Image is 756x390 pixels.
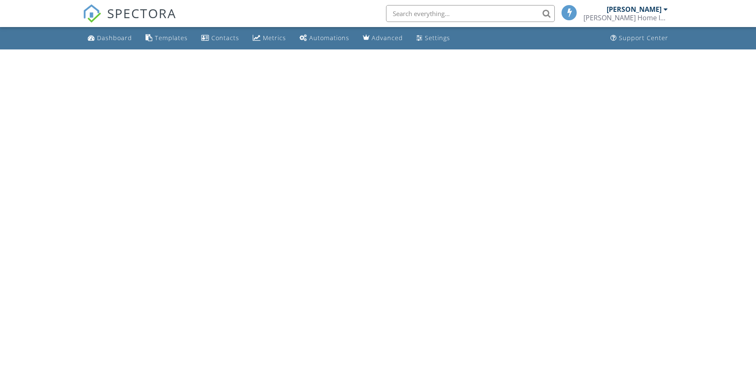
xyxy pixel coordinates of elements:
[309,34,349,42] div: Automations
[97,34,132,42] div: Dashboard
[359,30,406,46] a: Advanced
[211,34,239,42] div: Contacts
[619,34,668,42] div: Support Center
[607,30,672,46] a: Support Center
[142,30,191,46] a: Templates
[425,34,450,42] div: Settings
[413,30,454,46] a: Settings
[84,30,135,46] a: Dashboard
[83,11,176,29] a: SPECTORA
[107,4,176,22] span: SPECTORA
[249,30,289,46] a: Metrics
[263,34,286,42] div: Metrics
[607,5,661,14] div: [PERSON_NAME]
[386,5,555,22] input: Search everything...
[198,30,243,46] a: Contacts
[372,34,403,42] div: Advanced
[155,34,188,42] div: Templates
[83,4,101,23] img: The Best Home Inspection Software - Spectora
[583,14,668,22] div: Watts Home Inspections of South Carolina
[296,30,353,46] a: Automations (Basic)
